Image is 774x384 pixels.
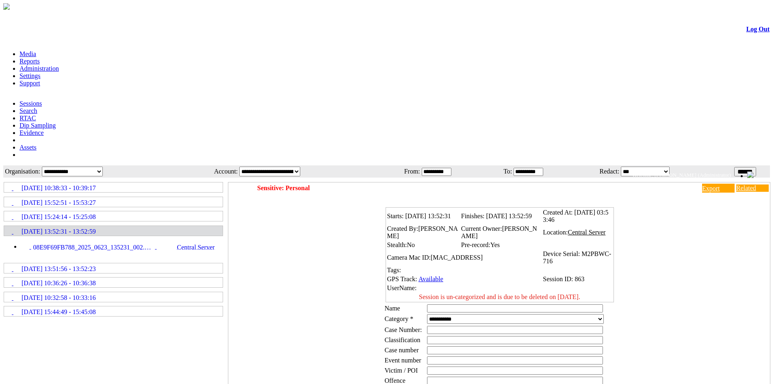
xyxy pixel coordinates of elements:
span: Classification [385,336,421,343]
span: 08E9F69FB788_2025_0623_135231_002.MP4 [31,244,155,251]
span: Yes [490,241,500,248]
span: Central Server [157,244,219,251]
a: [DATE] 10:36:26 - 10:36:38 [4,278,222,287]
a: [DATE] 13:52:31 - 13:52:59 [4,226,222,235]
td: Stealth: [387,241,460,249]
span: [PERSON_NAME] [387,225,458,239]
a: Assets [20,144,37,151]
td: Redact: [583,166,620,177]
span: Case Number: [385,326,422,334]
td: Current Owner: [461,225,542,240]
a: Available [418,276,443,282]
span: Starts: [387,213,404,219]
a: Search [20,107,37,114]
a: [DATE] 13:51:56 - 13:52:23 [4,264,222,273]
span: Event number [385,357,421,364]
a: Sessions [20,100,42,107]
img: bell24.png [747,171,754,178]
a: Export [702,184,735,193]
td: Camera Mac ID: [387,250,542,265]
a: Media [20,50,36,57]
a: [DATE] 15:52:51 - 15:53:27 [4,197,222,206]
td: Location: [542,225,612,240]
span: Finishes: [461,213,485,219]
span: No [407,241,415,248]
a: [DATE] 10:38:33 - 10:39:17 [4,183,222,192]
span: [MAC_ADDRESS] [431,254,483,261]
a: Administration [20,65,59,72]
span: [DATE] 13:52:31 [405,213,451,219]
a: Dip Sampling [20,122,56,129]
img: video24_pre.svg [21,243,30,252]
a: RTAC [20,115,36,121]
span: [DATE] 03:53:46 [543,209,608,223]
a: Evidence [20,129,44,136]
td: Sensitive: Personal [257,183,673,193]
label: Name [385,305,400,312]
span: GPS Track: [387,276,417,282]
span: [DATE] 10:36:26 - 10:36:38 [22,280,96,287]
a: [DATE] 10:32:58 - 10:33:16 [4,293,222,302]
span: [DATE] 10:32:58 - 10:33:16 [22,294,96,302]
label: Category * [385,315,414,322]
a: Related [736,184,769,192]
img: arrow-3.png [3,3,10,10]
span: Device Serial: [543,250,580,257]
span: [DATE] 13:52:59 [486,213,532,219]
a: Log Out [746,26,770,33]
td: From: [383,166,421,177]
span: UserName: [387,284,417,291]
span: Tags: [387,267,401,273]
td: Account: [182,166,238,177]
span: Welcome, [PERSON_NAME] (Administrator) [632,172,731,178]
span: [DATE] 15:24:14 - 15:25:08 [22,213,96,221]
td: Organisation: [4,166,41,177]
span: Offence [385,377,405,384]
span: [DATE] 13:52:31 - 13:52:59 [22,228,96,235]
span: Central Server [568,229,606,236]
span: [DATE] 15:52:51 - 15:53:27 [22,199,96,206]
a: 08E9F69FB788_2025_0623_135231_002.MP4 Central Server [21,243,219,250]
span: [DATE] 13:51:56 - 13:52:23 [22,265,96,273]
span: [DATE] 10:38:33 - 10:39:17 [22,184,96,192]
span: Created At: [543,209,572,216]
a: Support [20,80,40,87]
td: Pre-record: [461,241,542,249]
span: Session ID: [543,276,573,282]
span: 863 [575,276,584,282]
span: [DATE] 15:44:49 - 15:45:08 [22,308,96,316]
a: [DATE] 15:44:49 - 15:45:08 [4,307,222,316]
span: Session is un-categorized and is due to be deleted on [DATE]. [419,293,580,300]
a: Reports [20,58,40,65]
span: [PERSON_NAME] [461,225,537,239]
a: Settings [20,72,41,79]
td: Created By: [387,225,460,240]
a: [DATE] 15:24:14 - 15:25:08 [4,212,222,221]
span: Victim / POI [385,367,418,374]
span: Case number [385,347,419,354]
span: M2PBWC-716 [543,250,611,265]
td: To: [491,166,512,177]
